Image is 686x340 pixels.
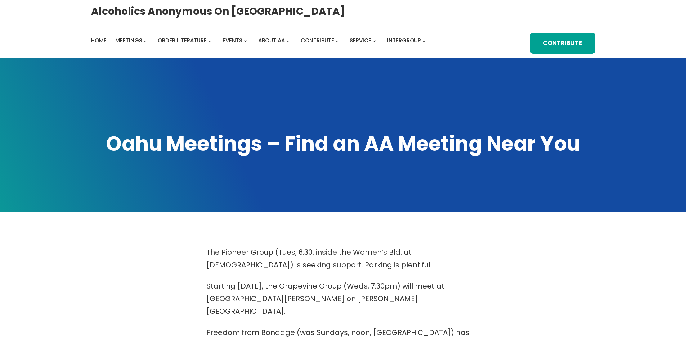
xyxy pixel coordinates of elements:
[286,39,290,42] button: About AA submenu
[387,37,421,44] span: Intergroup
[115,36,142,46] a: Meetings
[91,37,107,44] span: Home
[91,36,428,46] nav: Intergroup
[301,36,334,46] a: Contribute
[158,37,207,44] span: Order Literature
[335,39,338,42] button: Contribute submenu
[223,37,242,44] span: Events
[206,280,480,318] p: Starting [DATE], the Grapevine Group (Weds, 7:30pm) will meet at [GEOGRAPHIC_DATA][PERSON_NAME] o...
[258,37,285,44] span: About AA
[91,36,107,46] a: Home
[422,39,426,42] button: Intergroup submenu
[387,36,421,46] a: Intergroup
[91,3,345,20] a: Alcoholics Anonymous on [GEOGRAPHIC_DATA]
[258,36,285,46] a: About AA
[301,37,334,44] span: Contribute
[223,36,242,46] a: Events
[143,39,147,42] button: Meetings submenu
[350,36,371,46] a: Service
[208,39,211,42] button: Order Literature submenu
[350,37,371,44] span: Service
[530,33,595,54] a: Contribute
[91,130,595,158] h1: Oahu Meetings – Find an AA Meeting Near You
[206,246,480,271] p: The Pioneer Group (Tues, 6:30, inside the Women’s Bld. at [DEMOGRAPHIC_DATA]) is seeking support....
[244,39,247,42] button: Events submenu
[115,37,142,44] span: Meetings
[373,39,376,42] button: Service submenu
